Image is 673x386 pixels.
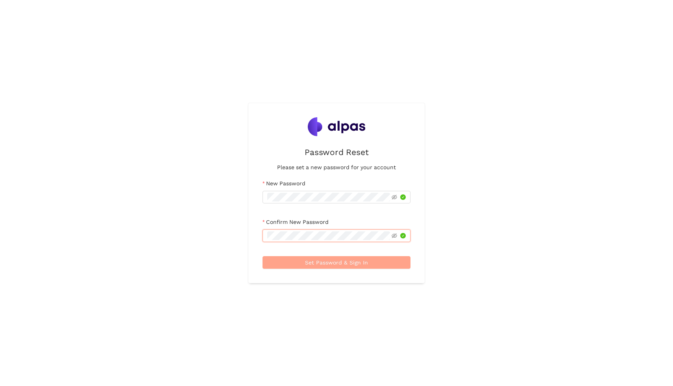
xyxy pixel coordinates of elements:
label: New Password [263,179,305,188]
label: Confirm New Password [263,218,329,226]
h2: Password Reset [305,146,369,159]
img: Alpas Logo [308,117,365,136]
span: Set Password & Sign In [305,258,368,267]
button: Set Password & Sign In [263,256,410,269]
span: eye-invisible [392,194,397,200]
h4: Please set a new password for your account [277,163,396,172]
span: eye-invisible [392,233,397,238]
input: New Password [267,193,390,201]
input: Confirm New Password [267,231,390,240]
